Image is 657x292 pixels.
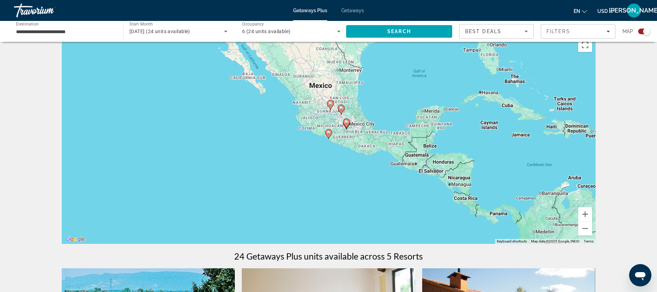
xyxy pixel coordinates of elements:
button: User Menu [625,3,643,18]
button: Filters [541,24,615,39]
a: Open this area in Google Maps (opens a new window) [64,235,87,244]
span: 6 (24 units available) [242,29,291,34]
span: Occupancy [242,22,264,27]
button: Toggle fullscreen view [578,38,592,52]
span: Search [387,29,411,34]
span: Start Month [129,22,153,27]
span: Map data ©2025 Google, INEGI [531,239,580,243]
span: USD [597,8,608,14]
button: Zoom out [578,222,592,235]
button: Zoom in [578,207,592,221]
span: Best Deals [465,29,501,34]
button: Keyboard shortcuts [497,239,527,244]
a: Travorium [14,1,84,20]
button: Change currency [597,6,614,16]
a: Getaways Plus [293,8,327,13]
span: Map [622,27,633,36]
span: Destination [16,21,39,26]
button: Change language [574,6,587,16]
a: Terms (opens in new tab) [584,239,593,243]
mat-select: Sort by [465,27,528,36]
iframe: Button to launch messaging window [629,264,651,286]
input: Select destination [16,28,114,36]
img: Google [64,235,87,244]
span: Filters [546,29,570,34]
h1: 24 Getaways Plus units available across 5 Resorts [234,251,423,261]
button: Search [346,25,452,38]
span: [DATE] (24 units available) [129,29,190,34]
a: Getaways [341,8,364,13]
span: en [574,8,580,14]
